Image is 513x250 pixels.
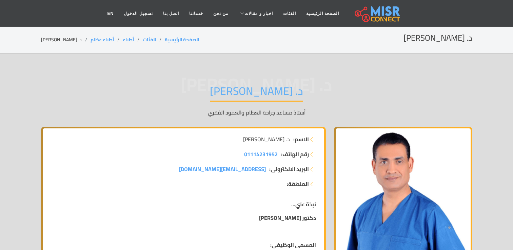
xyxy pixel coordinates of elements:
[165,35,199,44] a: الصفحة الرئيسية
[243,135,290,143] span: د. [PERSON_NAME]
[278,7,301,20] a: الفئات
[123,35,134,44] a: أطباء
[158,7,184,20] a: اتصل بنا
[293,135,309,143] strong: الاسم:
[210,84,303,102] h1: د. [PERSON_NAME]
[244,11,273,17] span: اخبار و مقالات
[41,108,472,117] p: أستاذ مساعد جراحة العظام والعمود الفقري
[143,35,156,44] a: الفئات
[269,165,309,173] strong: البريد الالكتروني:
[244,150,278,158] a: 01114231952
[259,213,316,223] strong: دكتور [PERSON_NAME]
[403,33,472,43] h2: د. [PERSON_NAME]
[179,164,266,174] span: [EMAIL_ADDRESS][DOMAIN_NAME]
[102,7,119,20] a: EN
[287,180,309,188] strong: المنطقة:
[233,7,278,20] a: اخبار و مقالات
[179,165,266,173] a: [EMAIL_ADDRESS][DOMAIN_NAME]
[119,7,158,20] a: تسجيل الدخول
[244,149,278,159] span: 01114231952
[301,7,344,20] a: الصفحة الرئيسية
[270,240,316,250] strong: المسمى الوظيفي:
[208,7,233,20] a: من نحن
[291,199,316,209] strong: نبذة عني...
[91,35,114,44] a: أطباء عظام
[184,7,208,20] a: خدماتنا
[281,150,309,158] strong: رقم الهاتف:
[41,36,91,43] li: د. [PERSON_NAME]
[355,5,400,22] img: main.misr_connect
